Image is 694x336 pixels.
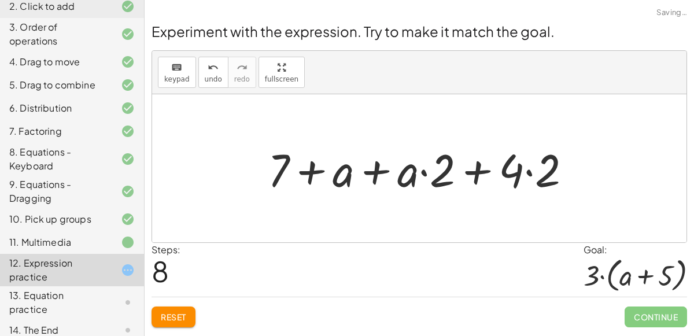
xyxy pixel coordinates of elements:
[584,243,687,257] div: Goal:
[161,312,186,322] span: Reset
[265,75,298,83] span: fullscreen
[121,27,135,41] i: Task finished and correct.
[9,212,102,226] div: 10. Pick up groups
[152,307,195,327] button: Reset
[9,178,102,205] div: 9. Equations - Dragging
[208,61,219,75] i: undo
[121,78,135,92] i: Task finished and correct.
[259,57,305,88] button: fullscreen
[152,253,169,289] span: 8
[656,7,687,19] span: Saving…
[9,124,102,138] div: 7. Factoring
[234,75,250,83] span: redo
[121,263,135,277] i: Task started.
[121,124,135,138] i: Task finished and correct.
[164,75,190,83] span: keypad
[228,57,256,88] button: redoredo
[9,145,102,173] div: 8. Equations - Keyboard
[152,243,180,256] label: Steps:
[9,55,102,69] div: 4. Drag to move
[9,235,102,249] div: 11. Multimedia
[121,101,135,115] i: Task finished and correct.
[9,289,102,316] div: 13. Equation practice
[9,101,102,115] div: 6. Distribution
[205,75,222,83] span: undo
[121,152,135,166] i: Task finished and correct.
[158,57,196,88] button: keyboardkeypad
[237,61,248,75] i: redo
[9,78,102,92] div: 5. Drag to combine
[121,212,135,226] i: Task finished and correct.
[9,20,102,48] div: 3. Order of operations
[121,296,135,309] i: Task not started.
[198,57,228,88] button: undoundo
[121,235,135,249] i: Task finished.
[121,55,135,69] i: Task finished and correct.
[121,184,135,198] i: Task finished and correct.
[152,23,555,40] span: Experiment with the expression. Try to make it match the goal.
[9,256,102,284] div: 12. Expression practice
[171,61,182,75] i: keyboard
